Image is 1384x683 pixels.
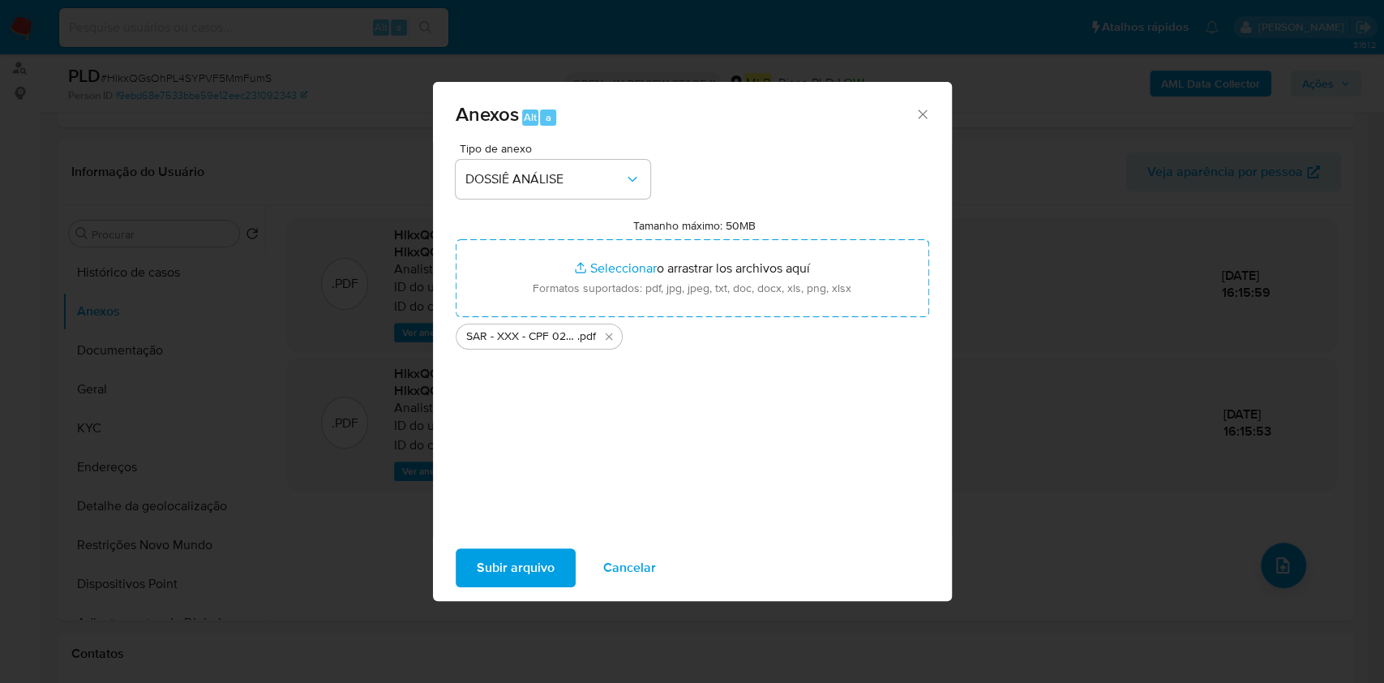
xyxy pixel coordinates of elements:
span: a [546,110,551,125]
span: Alt [524,110,537,125]
span: Tipo de anexo [460,143,654,154]
span: Cancelar [603,550,656,586]
button: Eliminar SAR - XXX - CPF 02021362990 - ROBERTO MACHADO CURCIO.pdf [599,327,619,346]
button: DOSSIÊ ANÁLISE [456,160,650,199]
span: Subir arquivo [477,550,555,586]
span: DOSSIÊ ANÁLISE [465,171,624,187]
ul: Archivos seleccionados [456,317,929,350]
span: SAR - XXX - CPF 02021362990 - [PERSON_NAME] [466,329,577,345]
button: Cancelar [582,548,677,587]
span: Anexos [456,100,519,128]
label: Tamanho máximo: 50MB [633,218,756,233]
button: Subir arquivo [456,548,576,587]
span: .pdf [577,329,596,345]
button: Cerrar [915,106,929,121]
